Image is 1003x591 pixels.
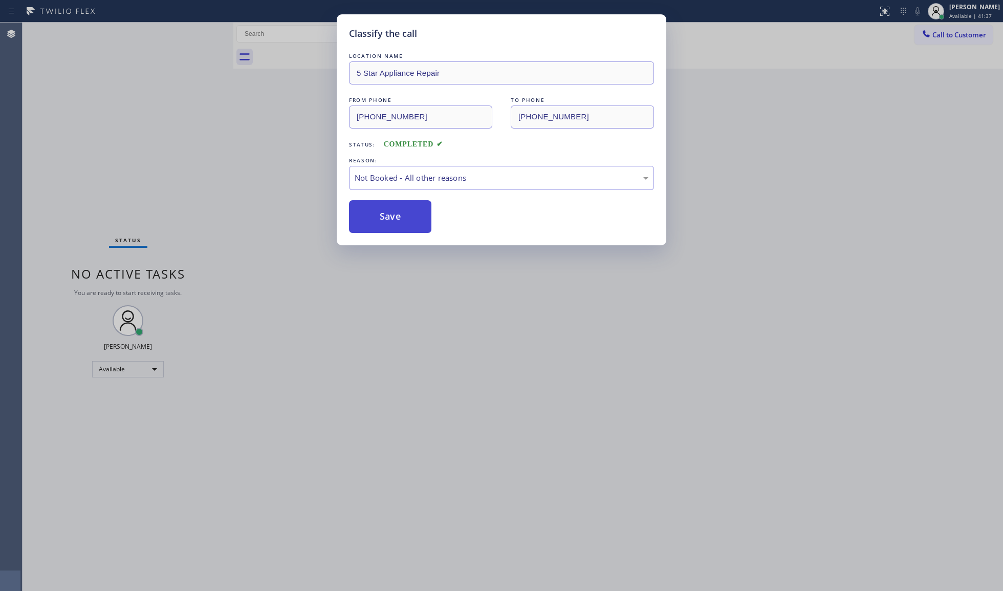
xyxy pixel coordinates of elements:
input: To phone [511,105,654,129]
div: LOCATION NAME [349,51,654,61]
div: FROM PHONE [349,95,492,105]
span: COMPLETED [384,140,443,148]
div: REASON: [349,155,654,166]
button: Save [349,200,431,233]
div: Not Booked - All other reasons [355,172,648,184]
div: TO PHONE [511,95,654,105]
h5: Classify the call [349,27,417,40]
input: From phone [349,105,492,129]
span: Status: [349,141,376,148]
